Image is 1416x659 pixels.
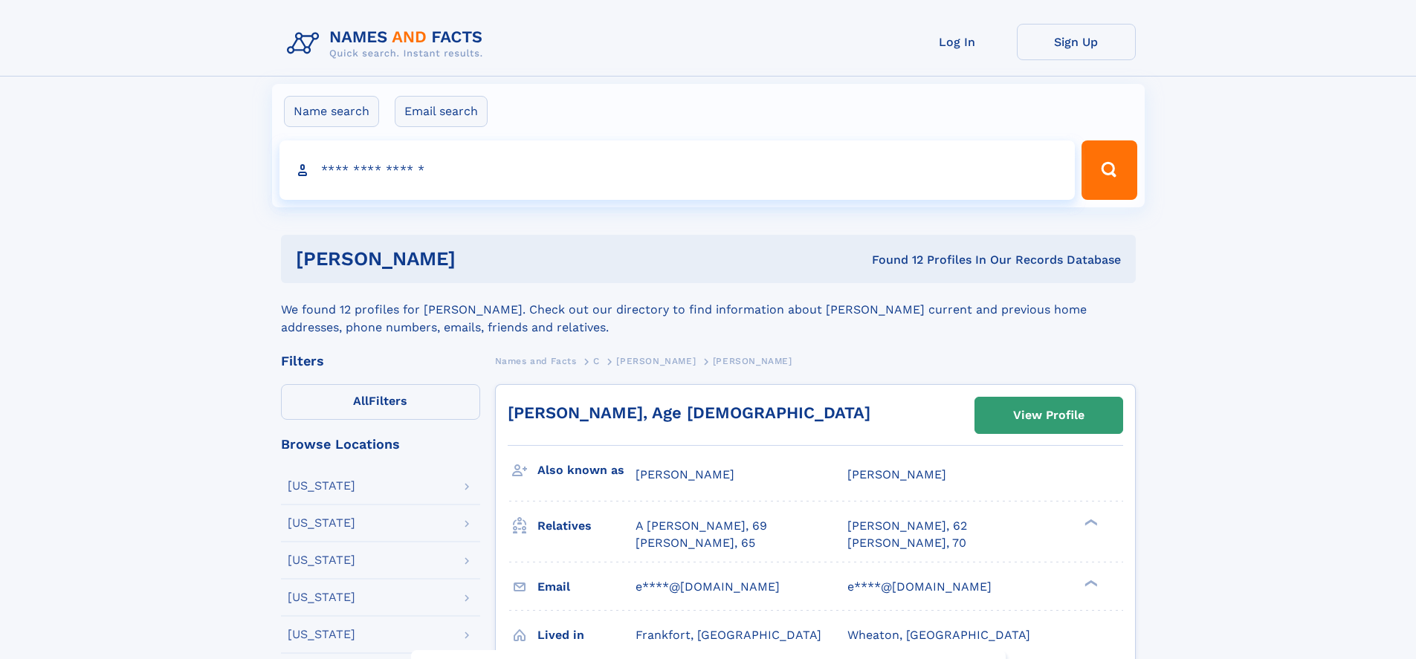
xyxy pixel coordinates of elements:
a: [PERSON_NAME], 70 [847,535,966,551]
label: Name search [284,96,379,127]
h3: Also known as [537,458,636,483]
span: [PERSON_NAME] [847,467,946,481]
a: Log In [898,24,1017,60]
div: [US_STATE] [288,629,355,640]
label: Email search [395,96,488,127]
div: We found 12 profiles for [PERSON_NAME]. Check out our directory to find information about [PERSON... [281,283,1136,337]
div: Filters [281,354,480,368]
h3: Lived in [537,623,636,648]
a: Sign Up [1017,24,1136,60]
a: [PERSON_NAME], 65 [636,535,755,551]
div: ❯ [1081,518,1099,527]
span: All [353,394,369,408]
h1: [PERSON_NAME] [296,250,664,268]
div: [US_STATE] [288,480,355,492]
div: Found 12 Profiles In Our Records Database [664,252,1121,268]
span: Frankfort, [GEOGRAPHIC_DATA] [636,628,821,642]
div: Browse Locations [281,438,480,451]
h3: Relatives [537,513,636,539]
div: ❯ [1081,578,1099,588]
a: Names and Facts [495,351,577,370]
img: Logo Names and Facts [281,24,495,64]
button: Search Button [1082,140,1137,200]
span: [PERSON_NAME] [636,467,734,481]
label: Filters [281,384,480,420]
div: [US_STATE] [288,517,355,529]
div: [US_STATE] [288,591,355,603]
div: View Profile [1013,398,1084,432]
a: View Profile [975,397,1122,433]
a: [PERSON_NAME], Age [DEMOGRAPHIC_DATA] [508,403,870,422]
a: A [PERSON_NAME], 69 [636,518,767,534]
span: [PERSON_NAME] [713,356,792,366]
span: Wheaton, [GEOGRAPHIC_DATA] [847,628,1030,642]
span: [PERSON_NAME] [616,356,696,366]
a: C [593,351,600,370]
h3: Email [537,574,636,600]
span: C [593,356,600,366]
a: [PERSON_NAME] [616,351,696,370]
div: [US_STATE] [288,554,355,566]
a: [PERSON_NAME], 62 [847,518,967,534]
input: search input [279,140,1076,200]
